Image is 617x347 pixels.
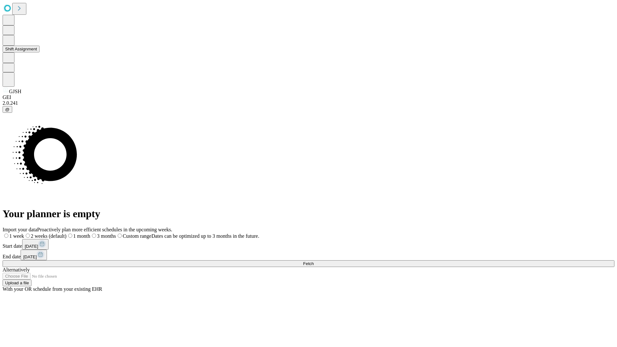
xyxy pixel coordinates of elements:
[3,280,31,286] button: Upload a file
[3,106,12,113] button: @
[3,208,614,220] h1: Your planner is empty
[3,239,614,250] div: Start date
[21,250,47,260] button: [DATE]
[23,254,37,259] span: [DATE]
[303,261,314,266] span: Fetch
[22,239,49,250] button: [DATE]
[26,234,30,238] input: 2 weeks (default)
[97,233,116,239] span: 3 months
[31,233,67,239] span: 2 weeks (default)
[151,233,259,239] span: Dates can be optimized up to 3 months in the future.
[3,227,37,232] span: Import your data
[118,234,122,238] input: Custom rangeDates can be optimized up to 3 months in the future.
[3,94,614,100] div: GEI
[68,234,72,238] input: 1 month
[92,234,96,238] input: 3 months
[3,260,614,267] button: Fetch
[123,233,151,239] span: Custom range
[3,286,102,292] span: With your OR schedule from your existing EHR
[3,100,614,106] div: 2.0.241
[9,89,21,94] span: GJSH
[4,234,8,238] input: 1 week
[5,107,10,112] span: @
[3,250,614,260] div: End date
[37,227,172,232] span: Proactively plan more efficient schedules in the upcoming weeks.
[3,267,30,272] span: Alternatively
[9,233,24,239] span: 1 week
[3,46,40,52] button: Shift Assignment
[73,233,90,239] span: 1 month
[25,244,38,249] span: [DATE]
